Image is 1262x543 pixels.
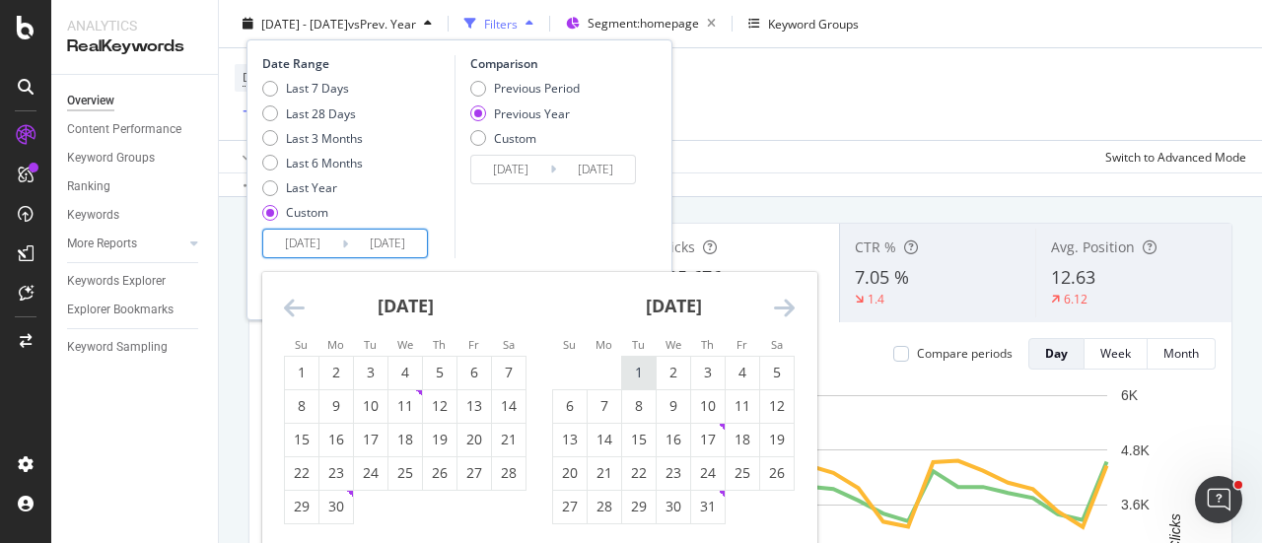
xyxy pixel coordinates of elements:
[691,423,726,456] td: Choose Thursday, July 17, 2025 as your check-in date. It’s available.
[423,463,456,483] div: 26
[286,179,337,196] div: Last Year
[262,55,450,72] div: Date Range
[596,337,612,352] small: Mo
[67,35,202,58] div: RealKeywords
[433,337,446,352] small: Th
[760,396,794,416] div: 12
[285,356,319,389] td: Choose Sunday, June 1, 2025 as your check-in date. It’s available.
[397,337,413,352] small: We
[760,456,795,490] td: Choose Saturday, July 26, 2025 as your check-in date. It’s available.
[262,80,363,97] div: Last 7 Days
[423,356,457,389] td: Choose Thursday, June 5, 2025 as your check-in date. It’s available.
[657,497,690,516] div: 30
[691,356,726,389] td: Choose Thursday, July 3, 2025 as your check-in date. It’s available.
[388,389,423,423] td: Choose Wednesday, June 11, 2025 as your check-in date. It’s available.
[558,8,724,39] button: Segment:homepage
[261,15,348,32] span: [DATE] - [DATE]
[235,141,292,172] button: Apply
[726,463,759,483] div: 25
[1148,338,1216,370] button: Month
[285,389,319,423] td: Choose Sunday, June 8, 2025 as your check-in date. It’s available.
[492,423,526,456] td: Choose Saturday, June 21, 2025 as your check-in date. It’s available.
[726,456,760,490] td: Choose Friday, July 25, 2025 as your check-in date. It’s available.
[388,456,423,490] td: Choose Wednesday, June 25, 2025 as your check-in date. It’s available.
[262,129,363,146] div: Last 3 Months
[691,363,725,382] div: 3
[1121,442,1150,458] text: 4.8K
[285,423,319,456] td: Choose Sunday, June 15, 2025 as your check-in date. It’s available.
[1105,148,1246,165] div: Switch to Advanced Mode
[563,337,576,352] small: Su
[622,430,656,449] div: 15
[691,497,725,516] div: 31
[760,363,794,382] div: 5
[285,396,318,416] div: 8
[1100,345,1131,362] div: Week
[657,490,691,523] td: Choose Wednesday, July 30, 2025 as your check-in date. It’s available.
[262,155,363,171] div: Last 6 Months
[726,363,759,382] div: 4
[423,389,457,423] td: Choose Thursday, June 12, 2025 as your check-in date. It’s available.
[1051,238,1135,256] span: Avg. Position
[657,463,690,483] div: 23
[67,91,114,111] div: Overview
[740,8,867,39] button: Keyword Groups
[588,396,621,416] div: 7
[1028,338,1085,370] button: Day
[262,179,363,196] div: Last Year
[378,294,434,317] strong: [DATE]
[774,296,795,320] div: Move forward to switch to the next month.
[588,456,622,490] td: Choose Monday, July 21, 2025 as your check-in date. It’s available.
[67,234,184,254] a: More Reports
[657,389,691,423] td: Choose Wednesday, July 9, 2025 as your check-in date. It’s available.
[319,356,354,389] td: Choose Monday, June 2, 2025 as your check-in date. It’s available.
[457,430,491,449] div: 20
[319,430,353,449] div: 16
[286,129,363,146] div: Last 3 Months
[67,176,204,197] a: Ranking
[622,463,656,483] div: 22
[67,234,137,254] div: More Reports
[354,389,388,423] td: Choose Tuesday, June 10, 2025 as your check-in date. It’s available.
[354,363,387,382] div: 3
[588,389,622,423] td: Choose Monday, July 7, 2025 as your check-in date. It’s available.
[726,423,760,456] td: Choose Friday, July 18, 2025 as your check-in date. It’s available.
[295,337,308,352] small: Su
[285,456,319,490] td: Choose Sunday, June 22, 2025 as your check-in date. It’s available.
[494,104,570,121] div: Previous Year
[319,389,354,423] td: Choose Monday, June 9, 2025 as your check-in date. It’s available.
[423,363,456,382] div: 5
[1045,345,1068,362] div: Day
[666,337,681,352] small: We
[657,396,690,416] div: 9
[553,456,588,490] td: Choose Sunday, July 20, 2025 as your check-in date. It’s available.
[646,294,702,317] strong: [DATE]
[736,337,747,352] small: Fr
[658,265,722,289] span: 125,676
[691,430,725,449] div: 17
[243,69,280,86] span: Device
[67,148,204,169] a: Keyword Groups
[492,389,526,423] td: Choose Saturday, June 14, 2025 as your check-in date. It’s available.
[67,205,204,226] a: Keywords
[1064,291,1087,307] div: 6.12
[553,490,588,523] td: Choose Sunday, July 27, 2025 as your check-in date. It’s available.
[701,337,714,352] small: Th
[1051,265,1095,289] span: 12.63
[285,430,318,449] div: 15
[354,430,387,449] div: 17
[319,456,354,490] td: Choose Monday, June 23, 2025 as your check-in date. It’s available.
[492,363,526,382] div: 7
[388,396,422,416] div: 11
[423,423,457,456] td: Choose Thursday, June 19, 2025 as your check-in date. It’s available.
[286,155,363,171] div: Last 6 Months
[470,104,580,121] div: Previous Year
[1121,497,1150,512] text: 3.6K
[622,363,656,382] div: 1
[285,497,318,516] div: 29
[388,423,423,456] td: Choose Wednesday, June 18, 2025 as your check-in date. It’s available.
[67,205,119,226] div: Keywords
[855,265,909,289] span: 7.05 %
[492,456,526,490] td: Choose Saturday, June 28, 2025 as your check-in date. It’s available.
[470,55,642,72] div: Comparison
